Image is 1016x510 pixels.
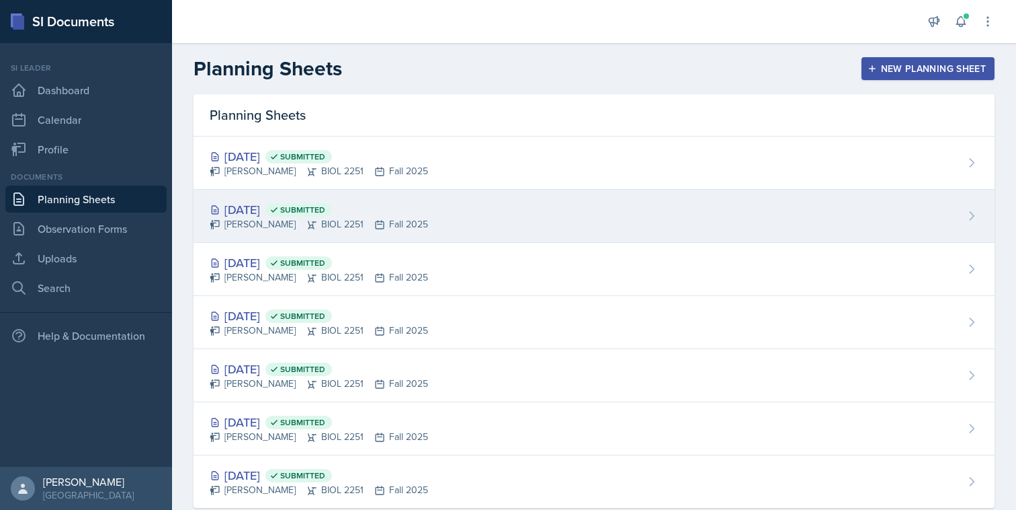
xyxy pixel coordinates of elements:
[210,217,428,231] div: [PERSON_NAME] BIOL 2251 Fall 2025
[210,430,428,444] div: [PERSON_NAME] BIOL 2251 Fall 2025
[194,243,994,296] a: [DATE] Submitted [PERSON_NAME]BIOL 2251Fall 2025
[194,137,994,190] a: [DATE] Submitted [PERSON_NAME]BIOL 2251Fall 2025
[5,215,167,242] a: Observation Forms
[210,201,428,219] div: [DATE]
[280,470,325,481] span: Submitted
[5,106,167,133] a: Calendar
[194,402,994,456] a: [DATE] Submitted [PERSON_NAME]BIOL 2251Fall 2025
[280,205,325,215] span: Submitted
[194,94,994,137] div: Planning Sheets
[194,456,994,508] a: [DATE] Submitted [PERSON_NAME]BIOL 2251Fall 2025
[210,254,428,272] div: [DATE]
[43,488,134,502] div: [GEOGRAPHIC_DATA]
[194,349,994,402] a: [DATE] Submitted [PERSON_NAME]BIOL 2251Fall 2025
[194,57,342,81] h2: Planning Sheets
[210,164,428,178] div: [PERSON_NAME] BIOL 2251 Fall 2025
[5,186,167,213] a: Planning Sheets
[5,62,167,74] div: Si leader
[280,258,325,268] span: Submitted
[280,417,325,428] span: Submitted
[210,483,428,497] div: [PERSON_NAME] BIOL 2251 Fall 2025
[210,360,428,378] div: [DATE]
[5,136,167,163] a: Profile
[5,245,167,272] a: Uploads
[280,364,325,375] span: Submitted
[43,475,134,488] div: [PERSON_NAME]
[870,63,986,74] div: New Planning Sheet
[5,77,167,104] a: Dashboard
[210,324,428,338] div: [PERSON_NAME] BIOL 2251 Fall 2025
[5,171,167,183] div: Documents
[210,270,428,285] div: [PERSON_NAME] BIOL 2251 Fall 2025
[5,275,167,301] a: Search
[5,322,167,349] div: Help & Documentation
[210,377,428,391] div: [PERSON_NAME] BIOL 2251 Fall 2025
[194,296,994,349] a: [DATE] Submitted [PERSON_NAME]BIOL 2251Fall 2025
[210,307,428,325] div: [DATE]
[861,57,994,80] button: New Planning Sheet
[194,190,994,243] a: [DATE] Submitted [PERSON_NAME]BIOL 2251Fall 2025
[210,466,428,484] div: [DATE]
[210,413,428,431] div: [DATE]
[210,147,428,166] div: [DATE]
[280,311,325,322] span: Submitted
[280,151,325,162] span: Submitted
